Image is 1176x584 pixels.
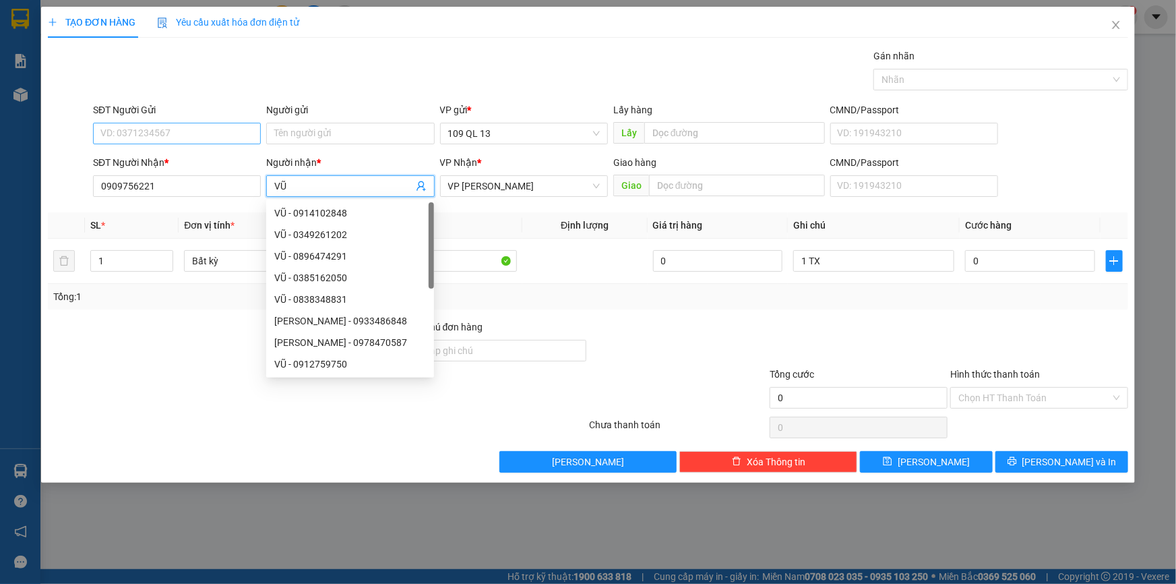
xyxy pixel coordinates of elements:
[1106,250,1123,272] button: plus
[1107,256,1122,266] span: plus
[1008,457,1017,467] span: printer
[950,369,1040,380] label: Hình thức thanh toán
[78,9,191,26] b: [PERSON_NAME]
[873,51,915,61] label: Gán nhãn
[266,267,434,289] div: VŨ - 0385162050
[274,357,426,372] div: VŨ - 0912759750
[266,202,434,224] div: VŨ - 0914102848
[274,314,426,328] div: [PERSON_NAME] - 0933486848
[644,122,825,144] input: Dọc đường
[157,17,299,28] span: Yêu cầu xuất hóa đơn điện tử
[788,212,960,239] th: Ghi chú
[274,292,426,307] div: VŨ - 0838348831
[770,369,814,380] span: Tổng cước
[830,155,998,170] div: CMND/Passport
[409,322,483,332] label: Ghi chú đơn hàng
[274,206,426,221] div: VŨ - 0914102848
[561,220,609,231] span: Định lượng
[679,451,857,473] button: deleteXóa Thông tin
[6,47,257,80] li: 02523854854,0913854573, 0913854356
[266,155,434,170] div: Người nhận
[274,227,426,242] div: VŨ - 0349261202
[653,220,703,231] span: Giá trị hàng
[78,32,88,43] span: environment
[266,332,434,353] div: VŨ - 0978470587
[274,270,426,285] div: VŨ - 0385162050
[649,175,825,196] input: Dọc đường
[53,250,75,272] button: delete
[995,451,1128,473] button: printer[PERSON_NAME] và In
[898,455,970,469] span: [PERSON_NAME]
[266,353,434,375] div: VŨ - 0912759750
[184,220,235,231] span: Đơn vị tính
[416,181,427,192] span: user-add
[499,451,677,473] button: [PERSON_NAME]
[1022,455,1117,469] span: [PERSON_NAME] và In
[830,103,998,117] div: CMND/Passport
[157,18,168,28] img: icon
[266,245,434,267] div: VŨ - 0896474291
[266,289,434,310] div: VŨ - 0838348831
[653,250,783,272] input: 0
[588,417,769,441] div: Chưa thanh toán
[613,122,644,144] span: Lấy
[48,18,57,27] span: plus
[1111,20,1121,30] span: close
[440,157,478,168] span: VP Nhận
[613,105,652,115] span: Lấy hàng
[860,451,993,473] button: save[PERSON_NAME]
[93,155,261,170] div: SĐT Người Nhận
[6,100,136,123] b: GỬI : 109 QL 13
[192,251,337,271] span: Bất kỳ
[48,17,135,28] span: TẠO ĐƠN HÀNG
[6,30,257,47] li: 01 [PERSON_NAME]
[266,310,434,332] div: ANH VŨ - 0933486848
[440,103,608,117] div: VP gửi
[53,289,454,304] div: Tổng: 1
[1097,7,1135,45] button: Close
[409,340,587,361] input: Ghi chú đơn hàng
[613,157,656,168] span: Giao hàng
[552,455,624,469] span: [PERSON_NAME]
[274,335,426,350] div: [PERSON_NAME] - 0978470587
[448,123,600,144] span: 109 QL 13
[732,457,741,467] span: delete
[266,224,434,245] div: VŨ - 0349261202
[93,103,261,117] div: SĐT Người Gửi
[356,250,517,272] input: VD: Bàn, Ghế
[883,457,892,467] span: save
[747,455,805,469] span: Xóa Thông tin
[266,103,434,117] div: Người gửi
[793,250,954,272] input: Ghi Chú
[6,6,73,74] img: logo.jpg
[613,175,649,196] span: Giao
[274,249,426,264] div: VŨ - 0896474291
[78,49,88,60] span: phone
[965,220,1012,231] span: Cước hàng
[448,176,600,196] span: VP Phan Rí
[90,220,101,231] span: SL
